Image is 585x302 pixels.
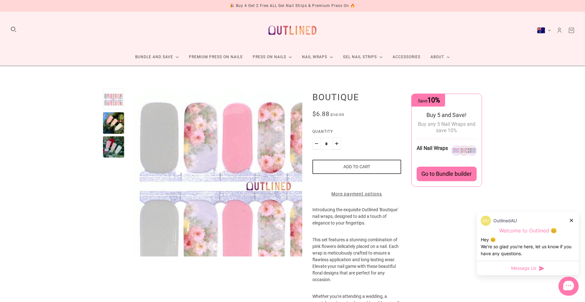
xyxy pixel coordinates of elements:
button: Minus [312,138,321,150]
a: Outlined [265,17,320,44]
p: This set features a stunning combination of pink flowers delicately placed on a nail. Each wrap i... [312,237,401,293]
div: Hey 😊 We‘re so glad you’re here, let us know if you have any questions. [481,236,575,257]
p: OutlinedAU [493,217,517,224]
span: Go to Bundle builder [421,170,472,177]
a: About [425,49,455,65]
a: Press On Nails [248,49,297,65]
span: Save [418,98,440,103]
button: Australia [537,27,551,34]
a: Nail Wraps [297,49,338,65]
img: data:image/png;base64,iVBORw0KGgoAAAANSUhEUgAAACQAAAAkCAYAAADhAJiYAAABSklEQVRYR2N8/yj/P8MgAoyjDiI... [481,216,491,226]
button: Search [10,26,17,33]
button: Add to cart [312,160,401,174]
modal-trigger: Enlarge product image [134,89,302,256]
p: Welcome to Outlined 😊 [481,227,575,234]
label: Quantity [312,128,401,138]
button: Plus [333,138,341,150]
a: Bundle and Save [130,49,184,65]
p: Introducing the exquisite Outlined 'Boutique' nail wraps, designed to add a touch of elegance to ... [312,206,401,237]
span: Buy any 5 Nail Wraps and save 10% [418,121,475,133]
span: All Nail Wraps [417,145,448,151]
span: Buy 5 and Save! [426,112,467,118]
span: 10% [427,96,440,104]
h1: Boutique [312,92,401,102]
a: Cart [568,27,575,34]
a: Premium Press On Nails [184,49,248,65]
a: More payment options [312,191,401,197]
a: Gel Nail Strips [338,49,388,65]
span: $6.88 [312,110,329,118]
span: Message Us [511,265,536,271]
div: 🎉 Buy 4 Get 2 Free ALL Gel Nail Strips & Premium Press On 🔥 [230,3,355,9]
a: Accessories [388,49,425,65]
a: Account [556,27,563,34]
span: $10.99 [330,113,344,117]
